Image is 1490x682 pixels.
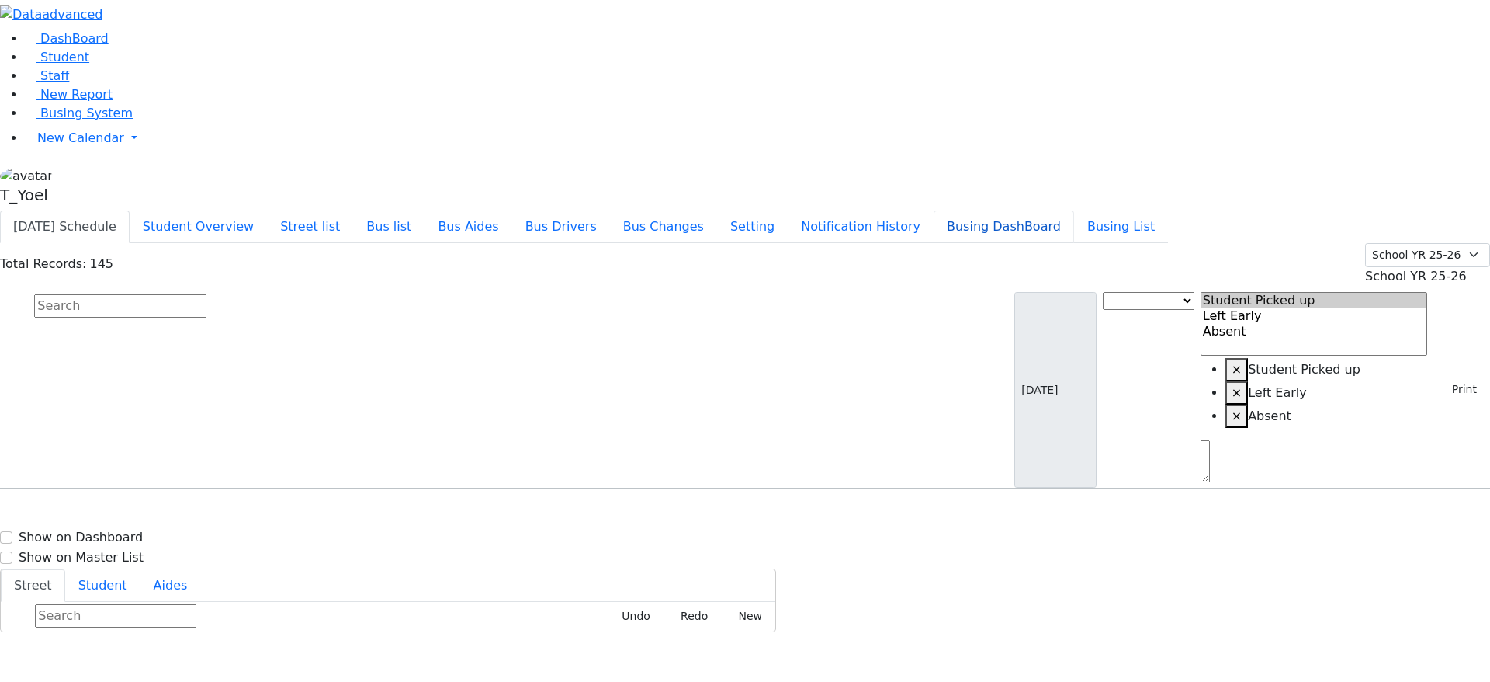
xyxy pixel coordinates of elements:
[1225,381,1428,405] li: Left Early
[1201,308,1427,324] option: Left Early
[267,211,353,243] button: Street list
[25,68,69,83] a: Staff
[40,50,89,64] span: Student
[1248,409,1291,423] span: Absent
[19,528,143,547] label: Show on Dashboard
[40,106,133,120] span: Busing System
[1225,405,1248,428] button: Remove item
[1225,381,1248,405] button: Remove item
[25,50,89,64] a: Student
[1225,358,1248,381] button: Remove item
[664,604,715,628] button: Redo
[130,211,267,243] button: Student Overview
[25,106,133,120] a: Busing System
[717,211,788,243] button: Setting
[1365,269,1467,284] span: School YR 25-26
[353,211,424,243] button: Bus list
[1248,362,1360,377] span: Student Picked up
[1433,378,1484,402] button: Print
[610,211,717,243] button: Bus Changes
[1232,409,1242,423] span: ×
[1365,243,1490,267] select: Default select example
[25,31,109,46] a: DashBoard
[140,569,201,602] button: Aides
[35,604,196,628] input: Search
[1,569,65,602] button: Street
[89,256,113,271] span: 145
[1248,385,1307,400] span: Left Early
[1,602,775,632] div: Street
[40,31,109,46] span: DashBoard
[34,294,206,318] input: Search
[721,604,769,628] button: New
[1201,324,1427,339] option: Absent
[512,211,610,243] button: Bus Drivers
[1074,211,1168,243] button: Busing List
[788,211,934,243] button: Notification History
[1232,385,1242,400] span: ×
[25,123,1490,154] a: New Calendar
[19,548,144,567] label: Show on Master List
[1201,293,1427,308] option: Student Picked up
[40,68,69,83] span: Staff
[934,211,1074,243] button: Busing DashBoard
[37,130,124,145] span: New Calendar
[1232,362,1242,377] span: ×
[25,87,113,102] a: New Report
[65,569,140,602] button: Student
[1201,440,1210,482] textarea: Search
[424,211,511,243] button: Bus Aides
[1225,405,1428,428] li: Absent
[1225,358,1428,381] li: Student Picked up
[40,87,113,102] span: New Report
[605,604,657,628] button: Undo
